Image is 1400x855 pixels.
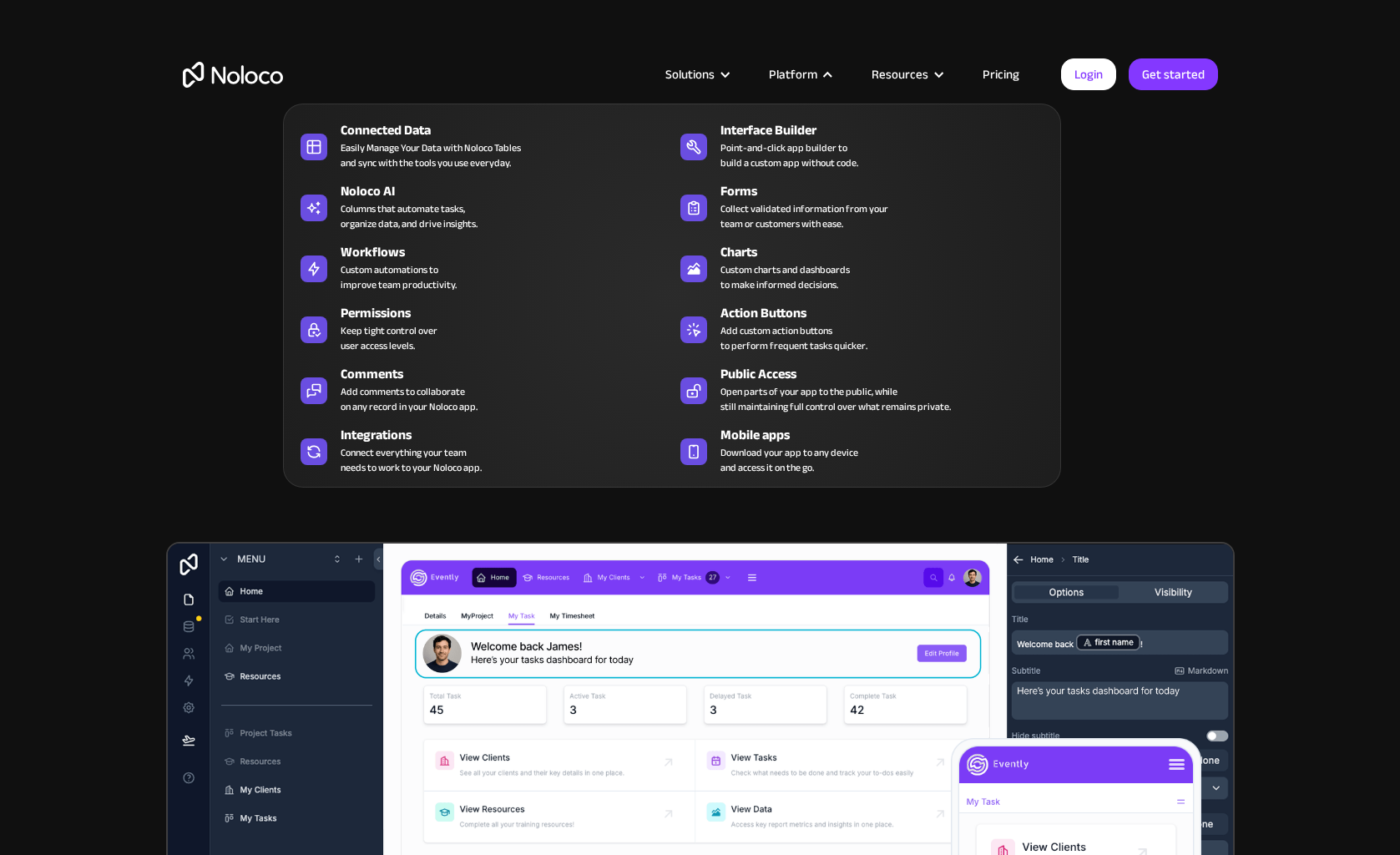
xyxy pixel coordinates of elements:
[292,422,672,478] a: IntegrationsConnect everything your teamneeds to work to your Noloco app.
[292,300,672,357] a: PermissionsKeep tight control overuser access levels.
[672,117,1052,174] a: Interface BuilderPoint-and-click app builder tobuild a custom app without code.
[341,384,478,414] div: Add comments to collaborate on any record in your Noloco app.
[672,300,1052,357] a: Action ButtonsAdd custom action buttonsto perform frequent tasks quicker.
[644,63,748,85] div: Solutions
[341,242,680,262] div: Workflows
[720,140,858,170] div: Point-and-click app builder to build a custom app without code.
[720,303,1059,323] div: Action Buttons
[341,201,478,231] div: Columns that automate tasks, organize data, and drive insights.
[1129,58,1218,90] a: Get started
[720,262,850,292] div: Custom charts and dashboards to make informed decisions.
[183,62,283,88] a: home
[341,425,680,445] div: Integrations
[292,117,672,174] a: Connected DataEasily Manage Your Data with Noloco Tablesand sync with the tools you use everyday.
[292,178,672,235] a: Noloco AIColumns that automate tasks,organize data, and drive insights.
[341,303,680,323] div: Permissions
[341,364,680,384] div: Comments
[341,120,680,140] div: Connected Data
[962,63,1040,85] a: Pricing
[872,63,928,85] div: Resources
[283,80,1061,488] nav: Platform
[292,361,672,417] a: CommentsAdd comments to collaborateon any record in your Noloco app.
[672,361,1052,417] a: Public AccessOpen parts of your app to the public, whilestill maintaining full control over what ...
[341,140,521,170] div: Easily Manage Your Data with Noloco Tables and sync with the tools you use everyday.
[292,239,672,296] a: WorkflowsCustom automations toimprove team productivity.
[720,120,1059,140] div: Interface Builder
[672,239,1052,296] a: ChartsCustom charts and dashboardsto make informed decisions.
[720,364,1059,384] div: Public Access
[851,63,962,85] div: Resources
[720,201,888,231] div: Collect validated information from your team or customers with ease.
[720,323,867,353] div: Add custom action buttons to perform frequent tasks quicker.
[672,178,1052,235] a: FormsCollect validated information from yourteam or customers with ease.
[341,323,437,353] div: Keep tight control over user access levels.
[748,63,851,85] div: Platform
[1061,58,1116,90] a: Login
[720,242,1059,262] div: Charts
[665,63,715,85] div: Solutions
[720,445,858,475] span: Download your app to any device and access it on the go.
[720,384,951,414] div: Open parts of your app to the public, while still maintaining full control over what remains priv...
[672,422,1052,478] a: Mobile appsDownload your app to any deviceand access it on the go.
[720,181,1059,201] div: Forms
[341,445,482,475] div: Connect everything your team needs to work to your Noloco app.
[341,181,680,201] div: Noloco AI
[341,262,457,292] div: Custom automations to improve team productivity.
[769,63,817,85] div: Platform
[183,172,1218,306] h2: Business Apps for Teams
[720,425,1059,445] div: Mobile apps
